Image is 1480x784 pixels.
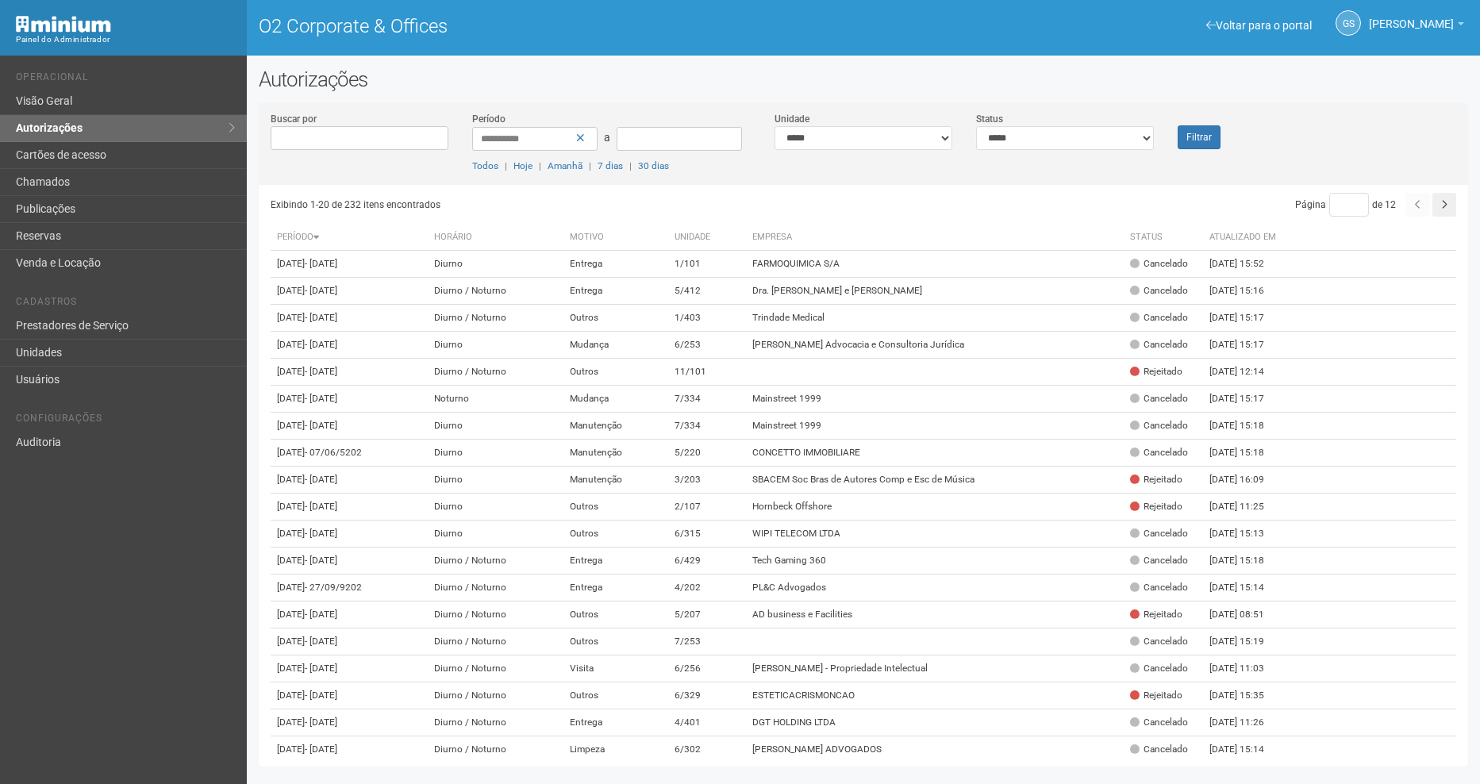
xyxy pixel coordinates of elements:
[1336,10,1361,36] a: GS
[1203,736,1290,763] td: [DATE] 15:14
[428,386,564,413] td: Noturno
[472,160,498,171] a: Todos
[271,332,428,359] td: [DATE]
[1203,278,1290,305] td: [DATE] 15:16
[746,332,1124,359] td: [PERSON_NAME] Advocacia e Consultoria Jurídica
[1130,635,1188,648] div: Cancelado
[1203,413,1290,440] td: [DATE] 15:18
[668,494,746,521] td: 2/107
[428,225,564,251] th: Horário
[668,359,746,386] td: 11/101
[305,717,337,728] span: - [DATE]
[668,386,746,413] td: 7/334
[1203,682,1290,709] td: [DATE] 15:35
[668,413,746,440] td: 7/334
[668,709,746,736] td: 4/401
[668,736,746,763] td: 6/302
[428,628,564,655] td: Diurno / Noturno
[563,655,668,682] td: Visita
[746,386,1124,413] td: Mainstreet 1999
[668,521,746,548] td: 6/315
[428,278,564,305] td: Diurno / Noturno
[1295,199,1396,210] span: Página de 12
[271,359,428,386] td: [DATE]
[539,160,541,171] span: |
[1203,225,1290,251] th: Atualizado em
[1203,251,1290,278] td: [DATE] 15:52
[513,160,532,171] a: Hoje
[668,682,746,709] td: 6/329
[428,601,564,628] td: Diurno / Noturno
[1203,709,1290,736] td: [DATE] 11:26
[271,278,428,305] td: [DATE]
[668,655,746,682] td: 6/256
[746,467,1124,494] td: SBACEM Soc Bras de Autores Comp e Esc de Música
[746,548,1124,575] td: Tech Gaming 360
[668,225,746,251] th: Unidade
[16,16,111,33] img: Minium
[638,160,669,171] a: 30 dias
[1203,575,1290,601] td: [DATE] 15:14
[1203,494,1290,521] td: [DATE] 11:25
[668,601,746,628] td: 5/207
[428,736,564,763] td: Diurno / Noturno
[563,386,668,413] td: Mudança
[305,393,337,404] span: - [DATE]
[1369,2,1454,30] span: Gabriela Souza
[271,440,428,467] td: [DATE]
[271,305,428,332] td: [DATE]
[1130,581,1188,594] div: Cancelado
[1130,716,1188,729] div: Cancelado
[271,628,428,655] td: [DATE]
[271,494,428,521] td: [DATE]
[271,251,428,278] td: [DATE]
[428,413,564,440] td: Diurno
[589,160,591,171] span: |
[1130,338,1188,352] div: Cancelado
[271,521,428,548] td: [DATE]
[668,251,746,278] td: 1/101
[563,440,668,467] td: Manutenção
[1203,655,1290,682] td: [DATE] 11:03
[259,16,851,37] h1: O2 Corporate & Offices
[271,112,317,126] label: Buscar por
[563,305,668,332] td: Outros
[305,528,337,539] span: - [DATE]
[1130,365,1182,379] div: Rejeitado
[271,601,428,628] td: [DATE]
[746,655,1124,682] td: [PERSON_NAME] - Propriedade Intelectual
[428,251,564,278] td: Diurno
[746,575,1124,601] td: PL&C Advogados
[1203,548,1290,575] td: [DATE] 15:18
[746,225,1124,251] th: Empresa
[563,413,668,440] td: Manutenção
[428,332,564,359] td: Diurno
[746,682,1124,709] td: ESTETICACRISMONCAO
[271,655,428,682] td: [DATE]
[1130,689,1182,702] div: Rejeitado
[305,609,337,620] span: - [DATE]
[1203,440,1290,467] td: [DATE] 15:18
[1203,305,1290,332] td: [DATE] 15:17
[1130,446,1188,459] div: Cancelado
[428,359,564,386] td: Diurno / Noturno
[563,494,668,521] td: Outros
[305,447,362,458] span: - 07/06/5202
[668,332,746,359] td: 6/253
[563,628,668,655] td: Outros
[259,67,1468,91] h2: Autorizações
[472,112,506,126] label: Período
[428,305,564,332] td: Diurno / Noturno
[305,582,362,593] span: - 27/09/9202
[428,467,564,494] td: Diurno
[563,736,668,763] td: Limpeza
[746,251,1124,278] td: FARMOQUIMICA S/A
[548,160,582,171] a: Amanhã
[563,359,668,386] td: Outros
[1130,392,1188,405] div: Cancelado
[1203,386,1290,413] td: [DATE] 15:17
[305,501,337,512] span: - [DATE]
[563,225,668,251] th: Motivo
[563,467,668,494] td: Manutenção
[629,160,632,171] span: |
